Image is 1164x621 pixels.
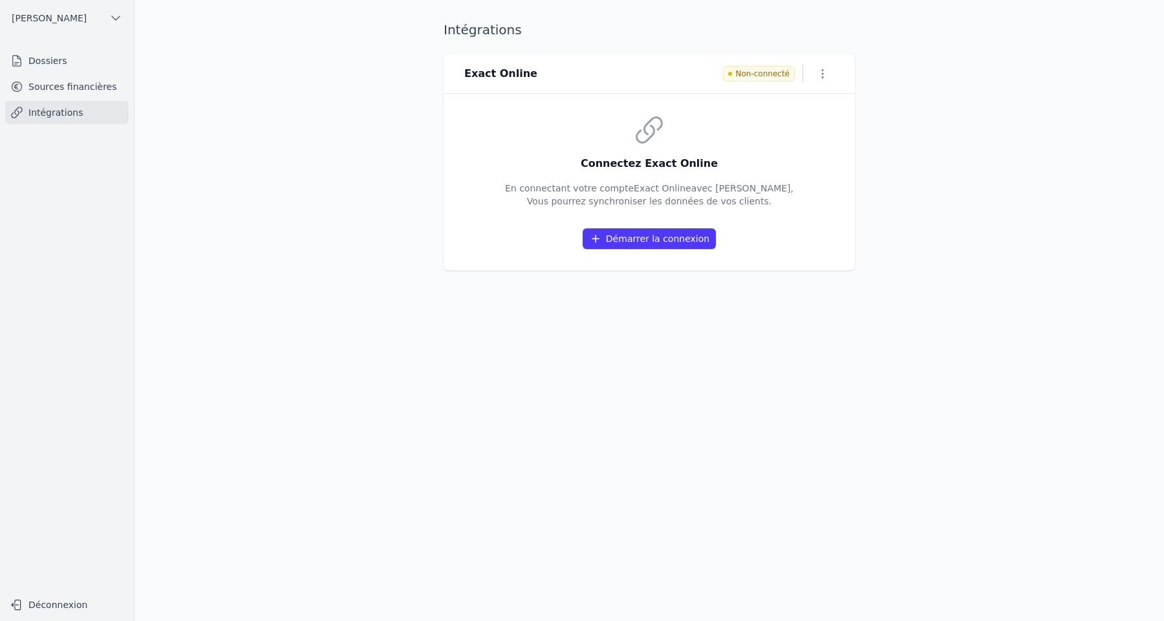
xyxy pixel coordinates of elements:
[12,12,87,25] span: [PERSON_NAME]
[723,66,795,82] span: Non-connecté
[5,49,129,72] a: Dossiers
[464,66,537,82] h3: Exact Online
[5,594,129,615] button: Déconnexion
[505,156,793,171] h3: Connectez Exact Online
[5,8,129,28] button: [PERSON_NAME]
[5,101,129,124] a: Intégrations
[583,228,716,249] button: Démarrer la connexion
[5,75,129,98] a: Sources financières
[505,182,793,208] p: En connectant votre compte Exact Online avec [PERSON_NAME], Vous pourrez synchroniser les données...
[444,21,522,39] h1: Intégrations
